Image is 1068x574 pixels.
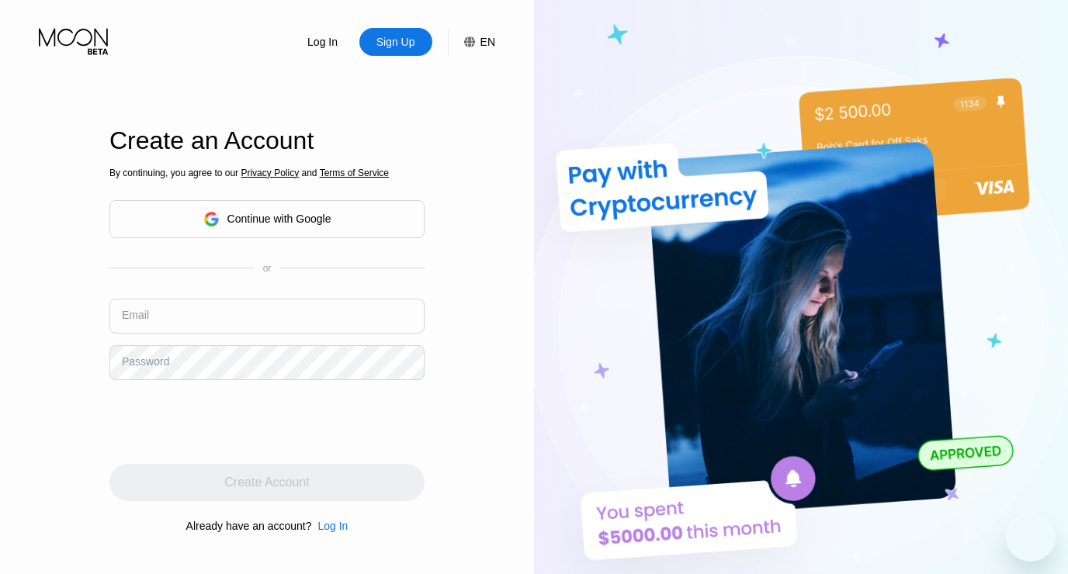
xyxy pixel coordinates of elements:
[375,34,417,50] div: Sign Up
[317,520,348,532] div: Log In
[1006,512,1056,562] iframe: Кнопка запуска окна обмена сообщениями
[227,213,331,225] div: Continue with Google
[186,520,312,532] div: Already have an account?
[122,355,169,368] div: Password
[286,28,359,56] div: Log In
[263,263,272,274] div: or
[109,168,425,178] div: By continuing, you agree to our
[359,28,432,56] div: Sign Up
[480,36,495,48] div: EN
[109,392,345,452] iframe: reCAPTCHA
[299,168,320,178] span: and
[320,168,389,178] span: Terms of Service
[109,126,425,155] div: Create an Account
[241,168,299,178] span: Privacy Policy
[109,200,425,238] div: Continue with Google
[311,520,348,532] div: Log In
[448,28,495,56] div: EN
[306,34,339,50] div: Log In
[122,309,149,321] div: Email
